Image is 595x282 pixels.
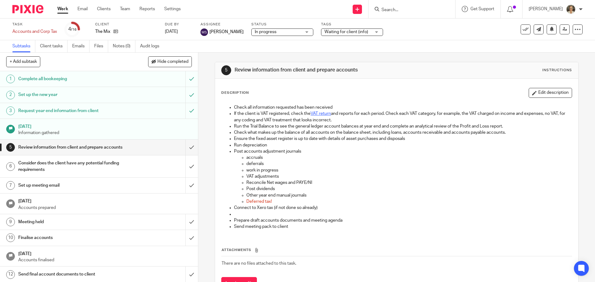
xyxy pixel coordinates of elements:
p: Other year end manual journals [246,192,571,198]
p: Information gathered [18,130,192,136]
h1: [DATE] [18,197,192,204]
a: VAT return [311,111,331,116]
h1: Send final account documents to client [18,270,126,279]
h1: Set up meeting email [18,181,126,190]
small: /16 [71,28,77,31]
div: 7 [6,181,15,190]
p: Send meeting pack to client [234,223,571,230]
div: 5 [6,143,15,152]
a: Work [57,6,68,12]
h1: Complete all bookeeping [18,74,126,84]
div: 10 [6,233,15,242]
div: 1 [6,75,15,83]
p: Accounts finalised [18,257,192,263]
p: Post accounts adjustment journals [234,148,571,154]
a: Files [94,40,108,52]
a: Emails [72,40,90,52]
span: There are no files attached to this task. [222,261,296,266]
div: 2 [6,91,15,99]
a: Clients [97,6,111,12]
span: [PERSON_NAME] [209,29,244,35]
a: Settings [164,6,181,12]
label: Tags [321,22,383,27]
div: Instructions [542,68,572,73]
div: 9 [6,218,15,226]
span: In progress [255,30,276,34]
div: 5 [221,65,231,75]
p: Check what makes up the balance of all accounts on the balance sheet, including loans, accounts r... [234,129,571,136]
p: Reconcile Net wages and PAYE/NI [246,180,571,186]
button: Hide completed [148,56,192,67]
p: Connect to Xero tax (if not done so already) [234,205,571,211]
p: work in progress [246,167,571,173]
div: Accounts and Corp Tax [12,28,57,35]
p: Prepare draft accounts documents and meeting agenda [234,217,571,223]
div: 12 [6,270,15,279]
a: Team [120,6,130,12]
img: svg%3E [201,28,208,36]
p: Ensure the fixed asset register is up to date with details of asset purchases and disposals [234,136,571,142]
p: Accounts prepared [18,205,192,211]
label: Status [251,22,313,27]
span: [DATE] [165,29,178,34]
h1: Set up the new year [18,90,126,99]
label: Client [95,22,157,27]
a: Client tasks [40,40,68,52]
p: Run the Trial Balance to see the general ledger account balances at year end and complete an anal... [234,123,571,129]
span: Attachments [222,248,251,252]
span: Get Support [470,7,494,11]
a: Reports [139,6,155,12]
p: [PERSON_NAME] [529,6,563,12]
img: Pete%20with%20glasses.jpg [566,4,576,14]
span: Waiting for client (info) [324,30,368,34]
p: Check all information requested has been received [234,104,571,111]
h1: [DATE] [18,122,192,130]
h1: [DATE] [18,249,192,257]
p: Run depreciation [234,142,571,148]
p: The Mix [95,28,110,35]
a: Audit logs [140,40,164,52]
label: Task [12,22,57,27]
h1: Review information from client and prepare accounts [235,67,410,73]
input: Search [381,7,437,13]
h1: Finalise accounts [18,233,126,242]
label: Assignee [201,22,244,27]
button: + Add subtask [6,56,40,67]
a: Subtasks [12,40,35,52]
p: Description [221,90,249,95]
a: Notes (0) [113,40,135,52]
p: VAT adjustments [246,173,571,180]
button: Edit description [529,88,572,98]
a: Email [77,6,88,12]
div: 3 [6,106,15,115]
span: Hide completed [157,59,188,64]
p: Post dividends [246,186,571,192]
h1: Request year end information from client [18,106,126,115]
p: accruals [246,154,571,161]
h1: Review information from client and prepare accounts [18,143,126,152]
h1: Consider does the client have any potential funding requirements [18,158,126,174]
h1: Meeting held [18,217,126,227]
img: Pixie [12,5,43,13]
label: Due by [165,22,193,27]
div: 6 [6,162,15,171]
span: Deferred tax! [246,199,272,204]
p: deferrals [246,161,571,167]
p: If the client is VAT registered, check the and reports for each period. Check each VAT category, ... [234,111,571,123]
div: 4 [68,26,77,33]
